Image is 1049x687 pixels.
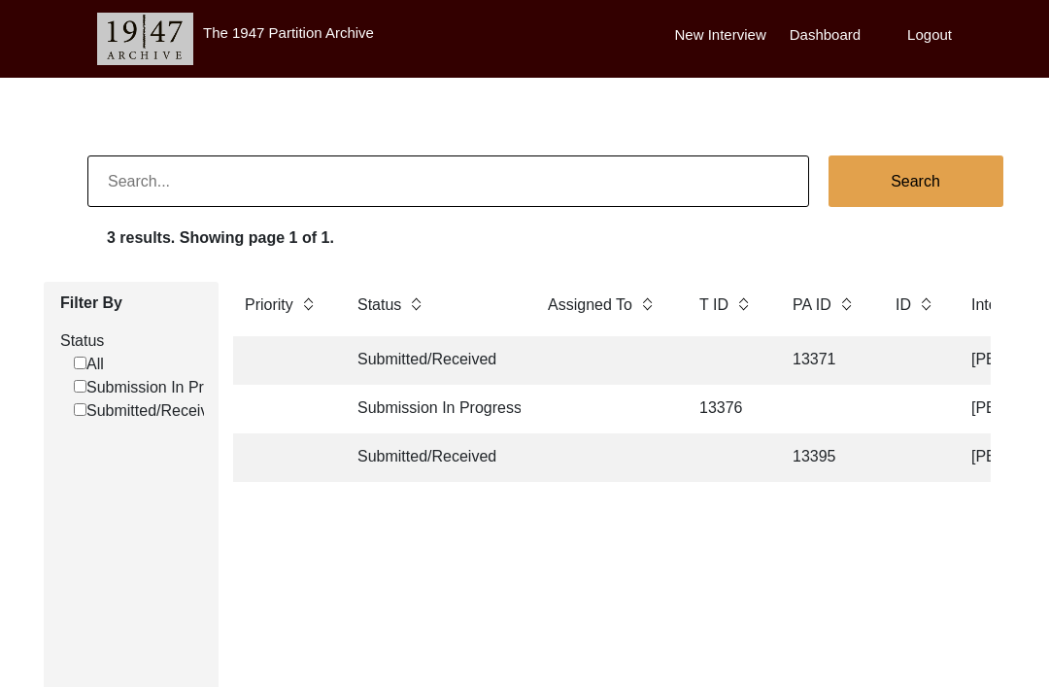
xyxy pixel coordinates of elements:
label: Logout [907,24,952,47]
td: Submitted/Received [346,433,521,482]
img: sort-button.png [640,293,654,315]
img: sort-button.png [301,293,315,315]
label: Status [60,329,204,353]
label: New Interview [675,24,766,47]
label: PA ID [793,293,831,317]
img: sort-button.png [409,293,423,315]
label: Submission In Progress [74,376,251,399]
label: Filter By [60,292,204,315]
td: 13371 [781,336,868,385]
input: Submitted/Received [74,403,86,416]
label: Dashboard [790,24,861,47]
td: 13376 [688,385,765,433]
label: Status [357,293,401,317]
td: Submitted/Received [346,336,521,385]
label: The 1947 Partition Archive [203,24,374,41]
td: 13395 [781,433,868,482]
label: Priority [245,293,293,317]
input: Search... [87,155,809,207]
button: Search [829,155,1003,207]
img: sort-button.png [919,293,932,315]
input: Submission In Progress [74,380,86,393]
img: sort-button.png [736,293,750,315]
img: header-logo.png [97,13,193,65]
label: 3 results. Showing page 1 of 1. [107,226,334,250]
input: All [74,357,86,369]
label: Assigned To [548,293,632,317]
label: Submitted/Received [74,399,225,423]
img: sort-button.png [839,293,853,315]
label: All [74,353,104,376]
label: T ID [699,293,728,317]
label: ID [896,293,911,317]
td: Submission In Progress [346,385,521,433]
